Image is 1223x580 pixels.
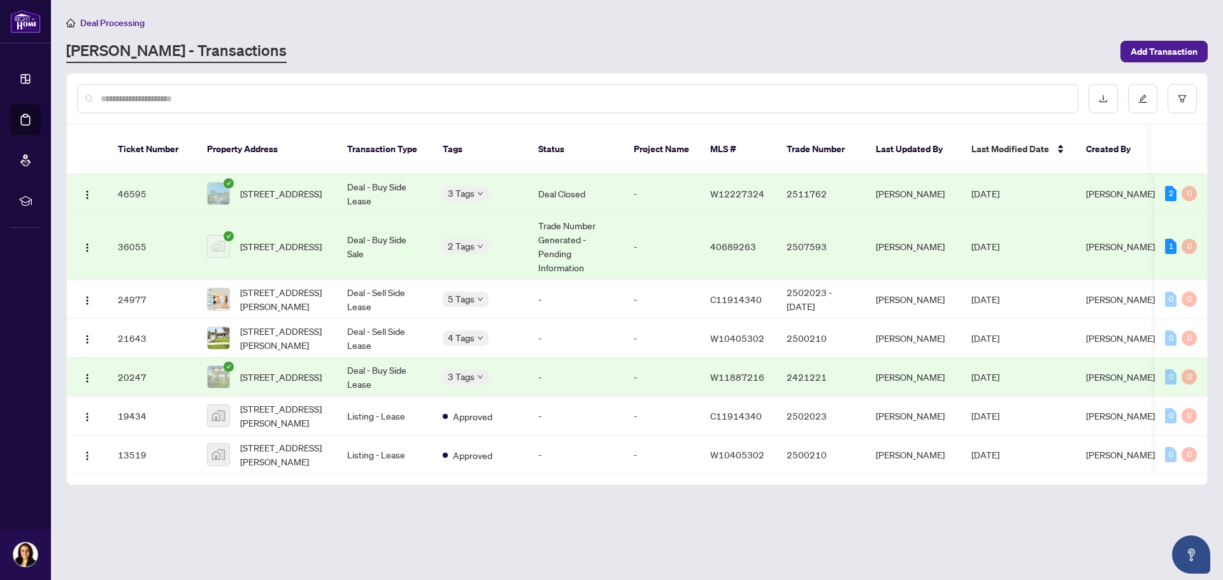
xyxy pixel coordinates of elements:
div: 0 [1165,447,1177,462]
img: Profile Icon [13,542,38,567]
td: 21643 [108,319,197,358]
button: Logo [77,328,97,348]
div: 0 [1182,447,1197,462]
td: Trade Number Generated - Pending Information [528,213,624,280]
td: 19434 [108,397,197,435]
img: Logo [82,334,92,344]
img: Logo [82,412,92,422]
img: Logo [82,451,92,461]
td: 2511762 [776,174,866,213]
button: Logo [77,236,97,257]
img: thumbnail-img [208,327,229,349]
span: [DATE] [971,241,999,252]
th: MLS # [700,125,776,174]
span: 3 Tags [448,186,475,201]
td: 2507593 [776,213,866,280]
td: 36055 [108,213,197,280]
span: 3 Tags [448,369,475,384]
td: - [624,435,700,474]
td: [PERSON_NAME] [866,435,961,474]
div: 0 [1165,292,1177,307]
td: [PERSON_NAME] [866,213,961,280]
span: 4 Tags [448,330,475,345]
th: Transaction Type [337,125,433,174]
td: Deal Closed [528,174,624,213]
span: Approved [453,448,492,462]
span: [PERSON_NAME] [1086,410,1155,421]
div: 0 [1182,330,1197,346]
td: 2500210 [776,319,866,358]
span: W10405302 [710,449,764,460]
span: Approved [453,409,492,423]
td: [PERSON_NAME] [866,397,961,435]
span: [STREET_ADDRESS][PERSON_NAME] [240,402,327,430]
div: 0 [1165,330,1177,346]
td: Deal - Buy Side Lease [337,358,433,397]
span: [DATE] [971,294,999,305]
img: thumbnail-img [208,366,229,388]
td: Listing - Lease [337,397,433,435]
td: 2502023 - [DATE] [776,280,866,319]
span: [PERSON_NAME] [1086,332,1155,344]
span: [DATE] [971,371,999,383]
button: Open asap [1172,535,1210,574]
th: Ticket Number [108,125,197,174]
td: 2500210 [776,435,866,474]
td: - [624,397,700,435]
td: - [528,435,624,474]
td: - [528,319,624,358]
td: 24977 [108,280,197,319]
td: 2502023 [776,397,866,435]
span: [DATE] [971,410,999,421]
span: 2 Tags [448,239,475,253]
th: Trade Number [776,125,866,174]
td: - [624,213,700,280]
div: 0 [1182,369,1197,385]
span: C11914340 [710,294,762,305]
span: [PERSON_NAME] [1086,449,1155,460]
span: W11887216 [710,371,764,383]
th: Created By [1076,125,1152,174]
td: [PERSON_NAME] [866,280,961,319]
span: 40689263 [710,241,756,252]
span: edit [1138,94,1147,103]
td: - [528,397,624,435]
span: [STREET_ADDRESS] [240,370,322,384]
span: C11914340 [710,410,762,421]
div: 0 [1182,408,1197,423]
td: [PERSON_NAME] [866,319,961,358]
span: W12227324 [710,188,764,199]
span: [STREET_ADDRESS][PERSON_NAME] [240,285,327,313]
span: [DATE] [971,449,999,460]
th: Status [528,125,624,174]
span: [STREET_ADDRESS] [240,187,322,201]
td: 46595 [108,174,197,213]
button: Logo [77,406,97,426]
td: - [624,358,700,397]
span: down [477,296,483,302]
div: 0 [1165,408,1177,423]
span: check-circle [224,362,234,372]
th: Last Updated By [866,125,961,174]
img: Logo [82,295,92,306]
button: Logo [77,183,97,204]
span: [STREET_ADDRESS][PERSON_NAME] [240,324,327,352]
td: - [528,358,624,397]
span: Add Transaction [1131,41,1198,62]
img: thumbnail-img [208,444,229,465]
button: edit [1128,84,1157,113]
th: Project Name [624,125,700,174]
span: Last Modified Date [971,142,1049,156]
button: Logo [77,444,97,465]
th: Last Modified Date [961,125,1076,174]
span: Deal Processing [80,17,145,29]
span: [PERSON_NAME] [1086,241,1155,252]
td: 13519 [108,435,197,474]
div: 0 [1165,369,1177,385]
th: Tags [433,125,528,174]
span: down [477,374,483,380]
td: Deal - Sell Side Lease [337,319,433,358]
button: filter [1168,84,1197,113]
span: W10405302 [710,332,764,344]
span: 5 Tags [448,292,475,306]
